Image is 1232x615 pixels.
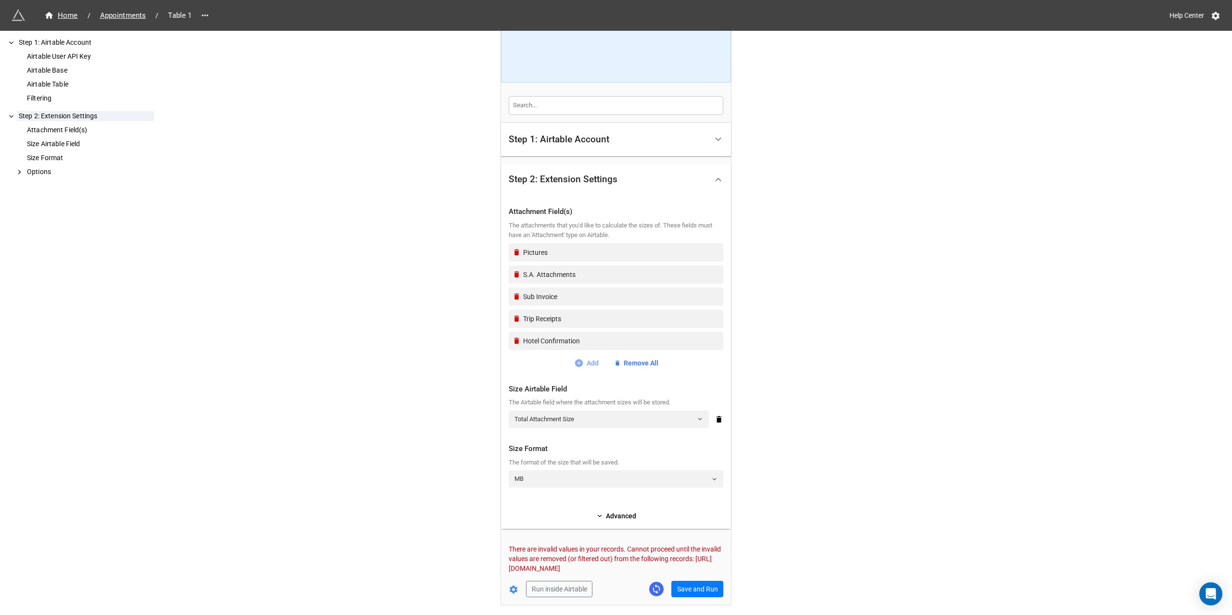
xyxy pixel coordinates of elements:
[38,10,84,21] a: Home
[513,248,524,256] a: Remove
[509,221,723,240] div: The attachments that you'd like to calculate the sizes of. These fields must have an 'Attachment'...
[509,411,709,428] a: Total Attachment Size
[509,206,723,218] div: Attachment Field(s)
[523,336,719,346] div: Hotel Confirmation
[509,458,723,467] div: The format of the size that will be saved.
[509,96,723,114] input: Search...
[509,544,723,573] p: There are invalid values in your records. Cannot proceed until the invalid values are removed (or...
[671,581,723,597] button: Save and Run
[649,582,664,596] a: Sync Base Structure
[513,314,524,323] a: Remove
[509,175,617,184] div: Step 2: Extension Settings
[25,139,154,149] div: Size Airtable Field
[513,292,524,301] a: Remove
[523,291,719,302] div: Sub Invoice
[155,11,158,21] li: /
[526,581,592,597] button: Run inside Airtable
[501,195,731,529] div: Step 2: Extension Settings
[94,10,152,21] a: Appointments
[25,167,154,177] div: Options
[509,384,723,395] div: Size Airtable Field
[523,269,719,280] div: S.A. Attachments
[25,93,154,103] div: Filtering
[509,135,609,144] div: Step 1: Airtable Account
[38,10,197,21] nav: breadcrumb
[88,11,90,21] li: /
[44,10,78,21] div: Home
[25,51,154,62] div: Airtable User API Key
[25,65,154,75] div: Airtable Base
[25,125,154,135] div: Attachment Field(s)
[574,358,599,368] a: Add
[501,123,731,157] div: Step 1: Airtable Account
[162,10,197,21] span: Table 1
[1199,582,1222,605] div: Open Intercom Messenger
[513,270,524,278] a: Remove
[25,153,154,163] div: Size Format
[509,398,723,407] div: The Airtable field where the attachment sizes will be stored.
[614,358,658,368] a: Remove All
[501,164,731,195] div: Step 2: Extension Settings
[12,9,25,22] img: miniextensions-icon.73ae0678.png
[509,511,723,521] a: Advanced
[509,470,723,488] a: MB
[25,79,154,89] div: Airtable Table
[513,337,524,345] a: Remove
[17,111,154,121] div: Step 2: Extension Settings
[523,314,719,324] div: Trip Receipts
[509,443,723,455] div: Size Format
[523,247,719,258] div: Pictures
[1163,7,1211,24] a: Help Center
[17,38,154,48] div: Step 1: Airtable Account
